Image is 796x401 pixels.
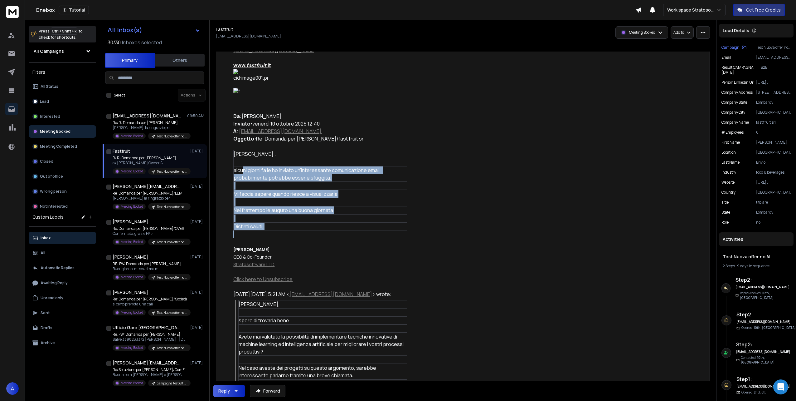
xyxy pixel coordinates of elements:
p: Drafts [41,325,52,330]
h3: Filters [29,68,96,77]
p: food & beverages [756,170,791,175]
span: 9 days in sequence [737,263,769,269]
p: Campaign [721,45,740,50]
p: no [756,220,791,225]
span: 2 Steps [723,263,735,269]
p: All Status [41,84,58,89]
p: Opened [741,390,766,395]
strong: Inviato: [233,120,252,127]
h1: All Inbox(s) [108,27,142,33]
p: Wrong person [40,189,67,194]
p: Meeting Completed [40,144,77,149]
p: [GEOGRAPHIC_DATA] [756,190,791,195]
p: Test Nuova offer no AI [157,134,187,139]
button: Interested [29,110,96,123]
p: Meeting Booked [121,134,143,138]
button: All Campaigns [29,45,96,57]
p: Test Nuova offer no AI [756,45,791,50]
p: 09:50 AM [187,113,204,118]
div: Reply [218,388,230,394]
span: 2nd, ott [754,390,766,394]
button: Drafts [29,322,96,334]
p: campagna test ultima settimana di luglio [157,381,187,386]
strong: Da: [233,113,242,120]
p: Meeting Booked [121,169,143,174]
button: Forward [250,385,285,397]
span: 10th, [GEOGRAPHIC_DATA] [740,291,774,300]
p: Meeting Booked [121,345,143,350]
p: Re: Domanda per [PERSON_NAME]/Società [113,297,187,302]
p: [PERSON_NAME] [756,140,791,145]
h1: [EMAIL_ADDRESS][DOMAIN_NAME] [113,113,181,119]
p: Confermato, grazie FP > Il [113,231,187,236]
button: Out of office [29,170,96,183]
p: Distinti saluti, [234,223,407,230]
p: Work space Stratosoftware [667,7,716,13]
h1: Test Nuova offer no AI [723,254,790,260]
strong: Oggetto: [233,135,256,142]
p: Person Linkedin Url [721,80,755,85]
h6: [EMAIL_ADDRESS][DOMAIN_NAME] [736,384,791,389]
p: Sent [41,310,50,315]
img: f [233,88,268,103]
button: Wrong person [29,185,96,198]
button: Lead [29,95,96,108]
p: Brivio [756,160,791,165]
p: [EMAIL_ADDRESS][DOMAIN_NAME] [216,34,281,39]
p: Test Nuova offer no AI [157,310,187,315]
button: All [29,247,96,259]
p: Contacted [741,355,796,365]
p: website [721,180,735,185]
p: Archive [41,340,55,345]
p: Meeting Booked [629,30,655,35]
label: Select [114,93,125,98]
p: Closed [40,159,53,164]
p: Meeting Booked [121,204,143,209]
button: A [6,382,19,395]
p: Meeting Booked [121,381,143,385]
p: [DATE] [190,219,204,224]
p: [URL][DOMAIN_NAME][PERSON_NAME] [756,80,791,85]
div: | [723,264,790,269]
span: .it [266,62,271,69]
p: Mi faccia sapere quando riesce a visualizzarla [234,190,407,198]
img: cid:image001.png@01D7E5F0.79D76530 [233,69,268,88]
p: Re: Domanda per [PERSON_NAME]/LEM [113,191,187,196]
button: Sent [29,307,96,319]
h1: Ufficio Gare [GEOGRAPHIC_DATA] [113,324,181,331]
p: Lombardy [756,210,791,215]
div: Open Intercom Messenger [773,379,788,394]
p: [URL][DOMAIN_NAME] [756,180,791,185]
div: Activities [719,232,794,246]
p: B2B [761,65,791,75]
h6: [EMAIL_ADDRESS][DOMAIN_NAME] [736,349,791,354]
h1: All Campaigns [34,48,64,54]
h6: Step 2 : [736,311,796,318]
span: 30 / 30 [108,39,121,46]
p: Test Nuova offer no AI [157,240,187,245]
strong: A: [233,128,238,135]
p: fast fruit srl [756,120,791,125]
p: Reply Received [740,291,796,300]
span: Ctrl + Shift + k [51,27,77,35]
p: [DATE] [190,149,204,154]
p: Country [721,190,735,195]
p: Email [721,55,731,60]
p: Company Name [721,120,749,125]
h1: Fastfruit [113,148,130,154]
p: spero di trovarla bene. [239,317,407,324]
p: Buongiorno, mi scusi ma mi [113,266,187,271]
a: [EMAIL_ADDRESS][DOMAIN_NAME] [233,47,316,54]
p: Meeting Booked [121,275,143,280]
p: Re: Domanda per [PERSON_NAME]/OVER [113,226,187,231]
button: All Inbox(s) [103,24,206,36]
p: [DATE] [190,360,204,365]
p: RE: FW: Domanda per [PERSON_NAME] [113,261,187,266]
p: location [721,150,736,155]
div: Onebox [36,6,636,14]
p: Interested [40,114,60,119]
h3: Inboxes selected [122,39,162,46]
p: [DATE] [190,255,204,260]
p: alcuni giorni fa le ho inviato un’interessante comunicazione email, probabilmente potrebbe esserl... [234,166,407,181]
